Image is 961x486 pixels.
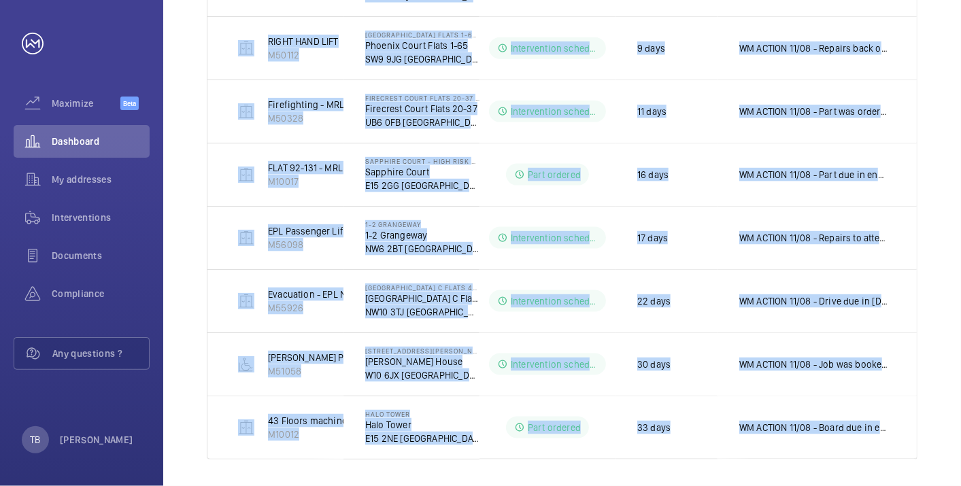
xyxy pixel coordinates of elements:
p: RIGHT HAND LIFT [268,35,339,48]
p: Evacuation - EPL No 4 Flats 45-101 R/h [268,288,428,301]
p: Sapphire Court [365,165,479,179]
p: NW10 3TJ [GEOGRAPHIC_DATA] [365,305,479,319]
p: Part ordered [528,168,581,181]
p: 9 days [637,41,665,55]
p: [STREET_ADDRESS][PERSON_NAME] [365,347,479,355]
p: Intervention scheduled [511,105,598,118]
p: 17 days [637,231,668,245]
p: Firecrest Court Flats 20-37 [365,102,479,116]
p: Halo Tower [365,418,479,432]
img: elevator.svg [238,40,254,56]
p: M50112 [268,48,339,62]
img: elevator.svg [238,293,254,309]
span: Dashboard [52,135,150,148]
p: 11 days [637,105,667,118]
p: Intervention scheduled [511,294,598,308]
p: M50328 [268,111,407,125]
p: Firecrest Court Flats 20-37 - High Risk Building [365,94,479,102]
p: M55926 [268,301,428,315]
img: elevator.svg [238,167,254,183]
img: platform_lift.svg [238,356,254,372]
p: WM ACTION 11/08 - Board due in early this week, chased supply chain to check the DHL tracking. WM... [739,421,890,434]
p: [PERSON_NAME] House [365,355,479,368]
span: Compliance [52,287,150,300]
p: Halo Tower [365,410,479,418]
p: WM ACTION 11/08 - Part was ordered from MP lifts, 3 week ETA given, engineer on site to look at r... [739,105,890,118]
p: 1-2 Grangeway [365,220,479,228]
p: WM ACTION 11/08 - Job was booked in last week but not completed, arranging for 2 engineers to att... [739,358,890,371]
p: [PERSON_NAME] [60,433,133,447]
img: elevator.svg [238,103,254,120]
span: My addresses [52,173,150,186]
p: Intervention scheduled [511,358,598,371]
span: Documents [52,249,150,262]
p: Phoenix Court Flats 1-65 [365,39,479,52]
span: Any questions ? [52,347,149,360]
p: M56098 [268,238,346,251]
p: WM ACTION 11/08 - Repairs back on site [DATE] to fit new shoe liners. WM ACTION - 07/08 -Attended... [739,41,890,55]
p: Sapphire Court - High Risk Building [365,157,479,165]
p: Part ordered [528,421,581,434]
p: 33 days [637,421,671,434]
p: 30 days [637,358,671,371]
p: 43 Floors machine room less. Left hand fire fighter [268,414,483,428]
p: 1-2 Grangeway [365,228,479,242]
p: Firefighting - MRL Passenger Lift [268,98,407,111]
p: FLAT 92-131 - MRL right hand side - 10 Floors [268,161,455,175]
p: [GEOGRAPHIC_DATA] C Flats 45-101 [365,292,479,305]
p: [GEOGRAPHIC_DATA] C Flats 45-101 - High Risk Building [365,283,479,292]
p: SW9 9JG [GEOGRAPHIC_DATA] [365,52,479,66]
p: 22 days [637,294,671,308]
p: WM ACTION 11/08 - Part due in end of this week. WM ACTION 07/08 - Chasing board for earlier eta 0... [739,168,890,181]
img: elevator.svg [238,230,254,246]
p: TB [30,433,40,447]
p: EPL Passenger Lift [268,224,346,238]
img: elevator.svg [238,419,254,436]
p: [PERSON_NAME] Platform Lift [268,351,391,364]
p: E15 2GG [GEOGRAPHIC_DATA] [365,179,479,192]
p: WM ACTION 11/08 - Repairs to attend on the 12th to fit new coil. WM ACTION 08/08 - Parts due in [... [739,231,890,245]
p: [GEOGRAPHIC_DATA] Flats 1-65 - High Risk Building [365,31,479,39]
p: M10012 [268,428,483,441]
p: W10 6JX [GEOGRAPHIC_DATA] [365,368,479,382]
p: 16 days [637,168,669,181]
p: M10017 [268,175,455,188]
p: E15 2NE [GEOGRAPHIC_DATA] [365,432,479,445]
p: WM ACTION 11/08 - Drive due in [DATE] 13th for fitting next day 06/08 - Accepted and on order due... [739,294,890,308]
p: Intervention scheduled [511,231,598,245]
span: Maximize [52,97,120,110]
p: UB6 0FB [GEOGRAPHIC_DATA] [365,116,479,129]
span: Beta [120,97,139,110]
span: Interventions [52,211,150,224]
p: NW6 2BT [GEOGRAPHIC_DATA] [365,242,479,256]
p: Intervention scheduled [511,41,598,55]
p: M51058 [268,364,391,378]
